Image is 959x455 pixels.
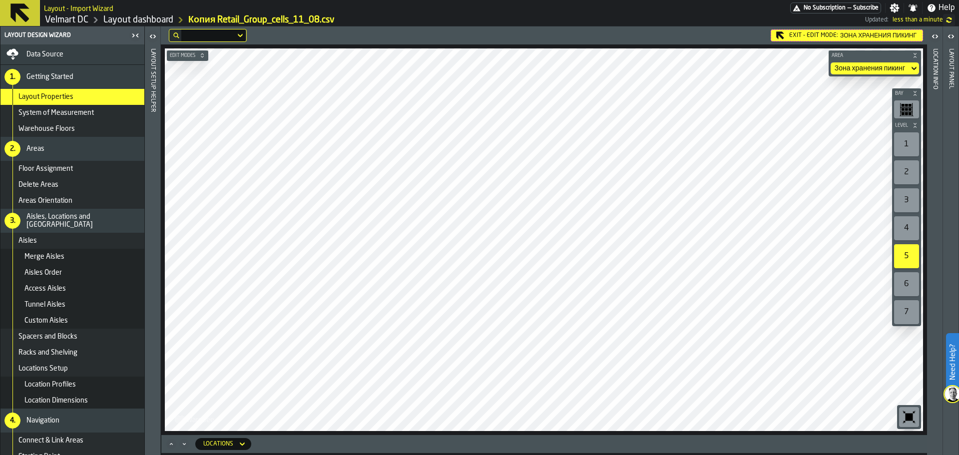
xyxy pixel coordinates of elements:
[18,237,37,245] span: Aisles
[18,125,75,133] span: Warehouse Floors
[18,349,77,357] span: Racks and Shelving
[0,89,144,105] li: menu Layout Properties
[195,438,251,450] div: DropdownMenuValue-locations
[0,209,144,233] li: menu Aisles, Locations and Bays
[831,62,919,74] div: DropdownMenuValue-Зона хранения пикинг
[892,98,921,120] div: button-toolbar-undefined
[4,213,20,229] div: 3.
[18,93,73,101] span: Layout Properties
[894,300,919,324] div: 7
[4,69,20,85] div: 1.
[892,270,921,298] div: button-toolbar-undefined
[835,64,905,72] div: DropdownMenuValue-Зона хранения пикинг
[26,73,73,81] span: Getting Started
[24,253,64,261] span: Merge Aisles
[923,2,959,14] label: button-toggle-Help
[18,165,73,173] span: Floor Assignment
[901,409,917,425] svg: Reset zoom and position
[103,14,173,25] a: link-to-/wh/i/f27944ef-e44e-4cb8-aca8-30c52093261f/designer
[0,65,144,89] li: menu Getting Started
[894,132,919,156] div: 1
[0,105,144,121] li: menu System of Measurement
[892,298,921,326] div: button-toolbar-undefined
[0,265,144,281] li: menu Aisles Order
[18,333,77,341] span: Spacers and Blocks
[0,313,144,329] li: menu Custom Aisles
[4,141,20,157] div: 2.
[0,393,144,409] li: menu Location Dimensions
[203,441,233,448] div: DropdownMenuValue-locations
[894,160,919,184] div: 2
[0,329,144,345] li: menu Spacers and Blocks
[24,381,76,389] span: Location Profiles
[44,3,113,13] h2: Sub Title
[892,158,921,186] div: button-toolbar-undefined
[892,214,921,242] div: button-toolbar-undefined
[932,46,939,453] div: Location Info
[18,197,72,205] span: Areas Orientation
[167,409,223,429] a: logo-header
[0,121,144,137] li: menu Warehouse Floors
[928,28,942,46] label: button-toggle-Open
[0,345,144,361] li: menu Racks and Shelving
[0,433,144,449] li: menu Connect & Link Areas
[893,123,910,128] span: Level
[165,439,177,449] button: Maximize
[0,137,144,161] li: menu Areas
[771,29,923,41] div: Exit - Edit Mode:
[45,14,88,25] a: link-to-/wh/i/f27944ef-e44e-4cb8-aca8-30c52093261f
[0,161,144,177] li: menu Floor Assignment
[0,177,144,193] li: menu Delete Areas
[24,317,68,325] span: Custom Aisles
[26,50,63,58] span: Data Source
[0,409,144,433] li: menu Navigation
[26,213,140,229] span: Aisles, Locations and [GEOGRAPHIC_DATA]
[26,145,44,153] span: Areas
[26,417,59,425] span: Navigation
[18,109,94,117] span: System of Measurement
[167,50,208,60] button: button-
[892,186,921,214] div: button-toolbar-undefined
[943,26,959,455] header: Layout panel
[897,405,921,429] div: button-toolbar-undefined
[892,88,921,98] button: button-
[894,272,919,296] div: 6
[146,28,160,46] label: button-toggle-Open
[947,334,958,390] label: Need Help?
[168,53,197,58] span: Edit Modes
[927,26,943,455] header: Location Info
[4,413,20,429] div: 4.
[853,4,879,11] span: Subscribe
[894,188,919,212] div: 3
[2,32,128,39] div: Layout Design Wizard
[0,249,144,265] li: menu Merge Aisles
[865,16,889,23] span: Updated:
[893,16,943,23] span: 8/11/2025, 5:25:10 PM
[892,242,921,270] div: button-toolbar-undefined
[0,44,144,65] li: menu Data Source
[948,46,955,453] div: Layout panel
[18,365,68,373] span: Locations Setup
[18,181,58,189] span: Delete Areas
[894,244,919,268] div: 5
[0,361,144,377] li: menu Locations Setup
[840,32,917,39] span: Зона хранения пикинг
[0,26,144,44] header: Layout Design Wizard
[804,4,846,11] span: No Subscription
[128,29,142,41] label: button-toggle-Close me
[790,2,881,13] div: Menu Subscription
[943,14,955,26] label: button-toggle-undefined
[894,216,919,240] div: 4
[0,193,144,209] li: menu Areas Orientation
[0,297,144,313] li: menu Tunnel Aisles
[0,233,144,249] li: menu Aisles
[188,14,335,25] a: link-to-/wh/i/f27944ef-e44e-4cb8-aca8-30c52093261f/import/layout/18e07f7d-37ef-4cd5-bb5d-10548d31...
[178,439,190,449] button: Minimize
[24,301,65,309] span: Tunnel Aisles
[829,50,921,60] button: button-
[0,281,144,297] li: menu Access Aisles
[0,377,144,393] li: menu Location Profiles
[886,3,904,13] label: button-toggle-Settings
[790,2,881,13] a: link-to-/wh/i/f27944ef-e44e-4cb8-aca8-30c52093261f/pricing/
[830,53,910,58] span: Area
